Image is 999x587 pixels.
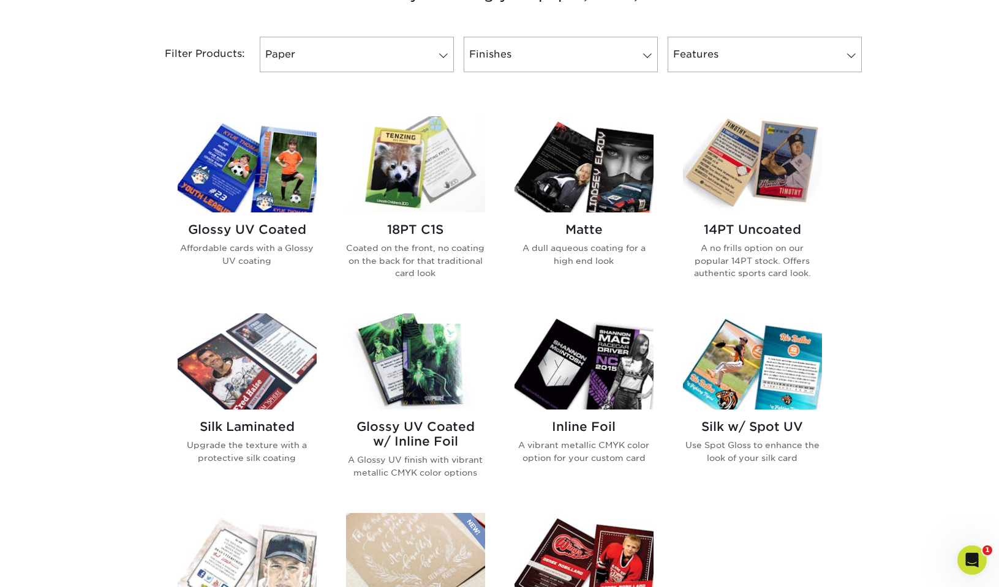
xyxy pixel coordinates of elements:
a: Finishes [464,37,658,72]
h2: 18PT C1S [346,222,485,237]
p: A vibrant metallic CMYK color option for your custom card [515,439,654,464]
img: Silk w/ Spot UV Trading Cards [683,313,822,409]
img: New Product [454,513,485,550]
img: 18PT C1S Trading Cards [346,116,485,212]
a: Glossy UV Coated Trading Cards Glossy UV Coated Affordable cards with a Glossy UV coating [178,116,317,299]
h2: 14PT Uncoated [683,222,822,237]
a: Silk w/ Spot UV Trading Cards Silk w/ Spot UV Use Spot Gloss to enhance the look of your silk card [683,313,822,498]
img: Glossy UV Coated Trading Cards [178,116,317,212]
img: Inline Foil Trading Cards [515,313,654,409]
p: Affordable cards with a Glossy UV coating [178,242,317,267]
h2: Matte [515,222,654,237]
a: 18PT C1S Trading Cards 18PT C1S Coated on the front, no coating on the back for that traditional ... [346,116,485,299]
iframe: Intercom live chat [957,545,987,575]
a: 14PT Uncoated Trading Cards 14PT Uncoated A no frills option on our popular 14PT stock. Offers au... [683,116,822,299]
h2: Silk Laminated [178,419,317,434]
h2: Inline Foil [515,419,654,434]
img: Silk Laminated Trading Cards [178,313,317,409]
span: 1 [982,545,992,555]
a: Matte Trading Cards Matte A dull aqueous coating for a high end look [515,116,654,299]
a: Silk Laminated Trading Cards Silk Laminated Upgrade the texture with a protective silk coating [178,313,317,498]
p: Coated on the front, no coating on the back for that traditional card look [346,242,485,279]
a: Inline Foil Trading Cards Inline Foil A vibrant metallic CMYK color option for your custom card [515,313,654,498]
a: Glossy UV Coated w/ Inline Foil Trading Cards Glossy UV Coated w/ Inline Foil A Glossy UV finish ... [346,313,485,498]
img: Matte Trading Cards [515,116,654,212]
a: Features [668,37,862,72]
p: A Glossy UV finish with vibrant metallic CMYK color options [346,454,485,479]
div: Filter Products: [132,37,255,72]
p: Upgrade the texture with a protective silk coating [178,439,317,464]
h2: Glossy UV Coated [178,222,317,237]
h2: Glossy UV Coated w/ Inline Foil [346,419,485,449]
p: A no frills option on our popular 14PT stock. Offers authentic sports card look. [683,242,822,279]
h2: Silk w/ Spot UV [683,419,822,434]
p: A dull aqueous coating for a high end look [515,242,654,267]
img: Glossy UV Coated w/ Inline Foil Trading Cards [346,313,485,409]
img: 14PT Uncoated Trading Cards [683,116,822,212]
a: Paper [260,37,454,72]
p: Use Spot Gloss to enhance the look of your silk card [683,439,822,464]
